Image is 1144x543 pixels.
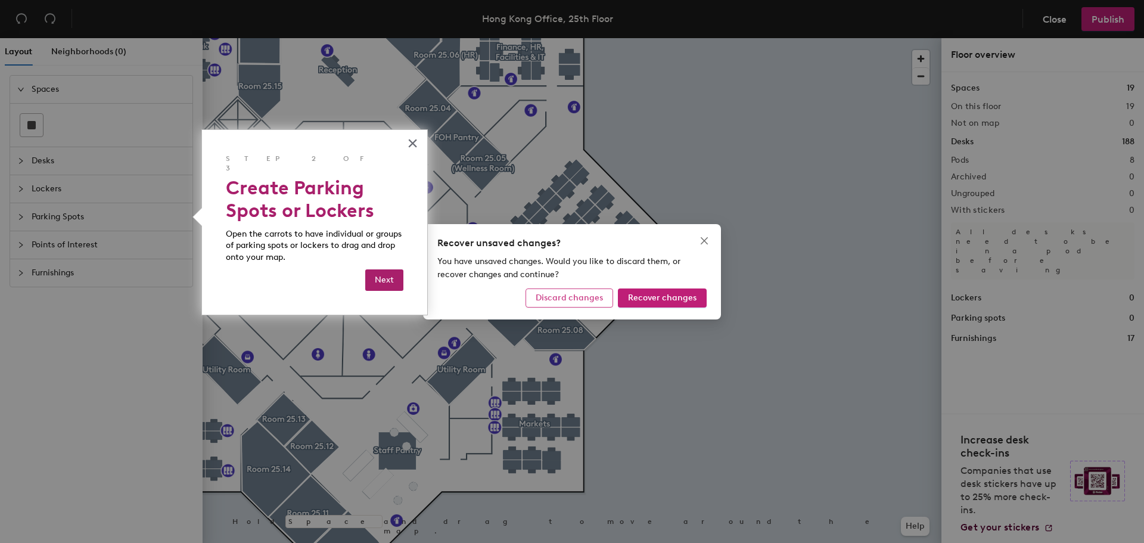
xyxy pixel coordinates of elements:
p: Open the carrots to have individual or groups of parking spots or lockers to drag and drop onto y... [226,228,403,263]
h2: Create Parking Spots or Lockers [226,176,403,222]
button: Recover changes [618,288,707,308]
button: Close [695,231,714,250]
span: close [700,236,709,246]
button: Close [407,134,418,153]
div: Recover unsaved changes? [437,236,707,250]
span: Close [695,236,714,246]
span: Discard changes [536,293,603,303]
span: Recover changes [628,293,697,303]
button: Next [365,269,403,291]
button: Discard changes [526,288,613,308]
p: Step 2 of 3 [226,154,403,174]
span: You have unsaved changes. Would you like to discard them, or recover changes and continue? [437,256,680,280]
